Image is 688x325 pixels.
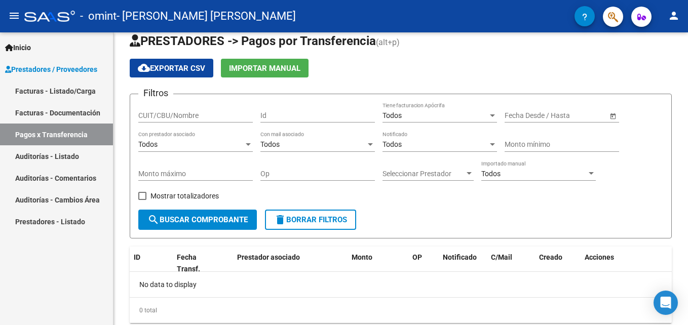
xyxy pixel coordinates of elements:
span: Prestadores / Proveedores [5,64,97,75]
span: Seleccionar Prestador [383,170,465,178]
mat-icon: search [147,214,160,226]
span: Todos [383,140,402,148]
span: Todos [260,140,280,148]
datatable-header-cell: ID [130,247,173,280]
h3: Filtros [138,86,173,100]
button: Open calendar [607,110,618,121]
datatable-header-cell: Fecha Transf. [173,247,218,280]
div: 0 total [130,298,672,323]
span: - omint [80,5,117,27]
span: C/Mail [491,253,512,261]
input: Fecha fin [550,111,600,120]
input: Fecha inicio [505,111,542,120]
span: Monto [352,253,372,261]
datatable-header-cell: Prestador asociado [233,247,348,280]
span: Borrar Filtros [274,215,347,224]
mat-icon: cloud_download [138,62,150,74]
datatable-header-cell: Notificado [439,247,487,280]
mat-icon: person [668,10,680,22]
span: Importar Manual [229,64,300,73]
span: Notificado [443,253,477,261]
span: - [PERSON_NAME] [PERSON_NAME] [117,5,296,27]
span: OP [412,253,422,261]
span: Mostrar totalizadores [150,190,219,202]
mat-icon: menu [8,10,20,22]
span: PRESTADORES -> Pagos por Transferencia [130,34,376,48]
span: Inicio [5,42,31,53]
datatable-header-cell: Monto [348,247,408,280]
span: Acciones [585,253,614,261]
button: Importar Manual [221,59,309,77]
datatable-header-cell: Creado [535,247,581,280]
span: Buscar Comprobante [147,215,248,224]
div: No data to display [130,272,672,297]
span: Fecha Transf. [177,253,200,273]
span: Exportar CSV [138,64,205,73]
button: Borrar Filtros [265,210,356,230]
span: ID [134,253,140,261]
span: (alt+p) [376,37,400,47]
span: Todos [481,170,501,178]
datatable-header-cell: Acciones [581,247,672,280]
datatable-header-cell: C/Mail [487,247,535,280]
span: Todos [138,140,158,148]
mat-icon: delete [274,214,286,226]
span: Creado [539,253,562,261]
button: Exportar CSV [130,59,213,77]
span: Todos [383,111,402,119]
datatable-header-cell: OP [408,247,439,280]
div: Open Intercom Messenger [654,291,678,315]
span: Prestador asociado [237,253,300,261]
button: Buscar Comprobante [138,210,257,230]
